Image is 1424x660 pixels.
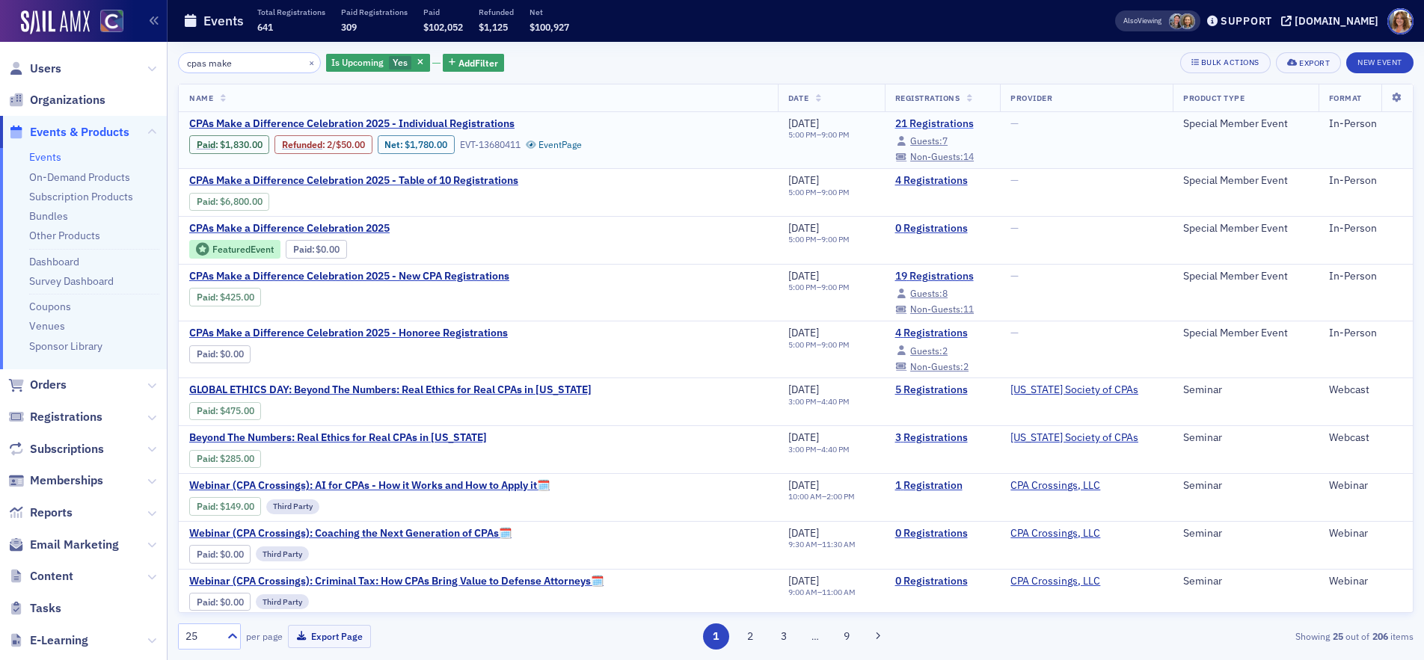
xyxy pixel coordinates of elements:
[821,234,850,244] time: 9:00 PM
[788,539,817,549] time: 9:30 AM
[1123,16,1138,25] div: Also
[8,568,73,585] a: Content
[220,196,263,207] span: $6,800.00
[1183,93,1245,103] span: Product Type
[197,501,215,512] a: Paid
[220,292,254,303] span: $425.00
[288,625,371,648] button: Export Page
[821,282,850,292] time: 9:00 PM
[895,575,990,588] a: 0 Registrations
[821,339,850,350] time: 9:00 PM
[788,491,822,502] time: 10:00 AM
[895,93,960,103] span: Registrations
[197,549,215,560] a: Paid
[1010,93,1052,103] span: Provider
[895,137,948,146] a: Guests:7
[316,244,340,255] span: $0.00
[30,632,88,649] span: E-Learning
[189,497,261,515] div: Paid: 1 - $14900
[1329,93,1362,103] span: Format
[1010,431,1138,445] span: Colorado Society of CPAs
[895,527,990,540] a: 0 Registrations
[1010,383,1138,397] span: Colorado Society of CPAs
[1281,16,1384,26] button: [DOMAIN_NAME]
[910,152,974,161] div: 14
[1329,383,1402,397] div: Webcast
[788,526,819,540] span: [DATE]
[1276,52,1341,73] button: Export
[189,383,592,397] a: GLOBAL ETHICS DAY: Beyond The Numbers: Real Ethics for Real CPAs in [US_STATE]
[220,348,244,360] span: $0.00
[1299,59,1330,67] div: Export
[189,431,487,445] a: Beyond The Numbers: Real Ethics for Real CPAs in [US_STATE]
[189,575,604,588] a: Webinar (CPA Crossings): Criminal Tax: How CPAs Bring Value to Defense Attorneys🗓️
[189,240,280,259] div: Featured Event
[189,270,509,283] a: CPAs Make a Difference Celebration 2025 - New CPA Registrations
[30,537,119,553] span: Email Marketing
[460,139,521,150] div: EVT-13680411
[1183,575,1308,588] div: Seminar
[821,129,850,140] time: 9:00 PM
[821,444,850,454] time: 4:40 PM
[443,54,504,73] button: AddFilter
[189,593,251,611] div: Paid: 0 - $0
[771,623,797,650] button: 3
[21,10,90,34] img: SailAMX
[29,255,79,268] a: Dashboard
[1010,527,1105,540] span: CPA Crossings, LLC
[293,244,312,255] a: Paid
[895,346,948,355] a: Guests:2
[197,453,220,464] span: :
[788,283,850,292] div: –
[189,479,550,493] span: Webinar (CPA Crossings): AI for CPAs - How it Works and How to Apply it🗓️
[1329,174,1402,188] div: In-Person
[788,221,819,235] span: [DATE]
[910,305,974,313] div: 11
[220,501,254,512] span: $149.00
[788,431,819,444] span: [DATE]
[1179,13,1195,29] span: Lindsay Moore
[1010,575,1105,588] span: CPA Crossings, LLC
[8,505,73,521] a: Reports
[189,117,515,131] span: CPAs Make a Difference Celebration 2025 - Individual Registrations
[212,245,274,253] div: Featured Event
[8,632,88,649] a: E-Learning
[197,196,215,207] a: Paid
[910,360,963,372] span: Non-Guests:
[326,54,430,73] div: Yes
[197,139,215,150] a: Paid
[30,600,61,617] span: Tasks
[30,441,104,457] span: Subscriptions
[1183,383,1308,397] div: Seminar
[30,505,73,521] span: Reports
[178,52,321,73] input: Search…
[1183,270,1308,283] div: Special Member Event
[910,137,948,145] div: 7
[1329,575,1402,588] div: Webinar
[1010,479,1105,493] span: CPA Crossings, LLC
[703,623,729,650] button: 1
[189,222,475,235] a: CPAs Make a Difference Celebration 2025
[1010,383,1138,397] a: [US_STATE] Society of CPAs
[29,274,114,288] a: Survey Dashboard
[910,363,969,371] div: 2
[189,327,508,340] span: CPAs Make a Difference Celebration 2025 - Honoree Registrations
[910,289,948,297] div: 8
[197,348,215,360] a: Paid
[1183,479,1308,493] div: Seminar
[1329,479,1402,493] div: Webinar
[90,10,123,35] a: View Homepage
[29,190,133,203] a: Subscription Products
[1295,14,1378,28] div: [DOMAIN_NAME]
[788,188,850,197] div: –
[910,150,963,162] span: Non-Guests:
[788,587,856,597] div: –
[788,478,819,492] span: [DATE]
[282,139,327,150] span: :
[30,409,102,425] span: Registrations
[1183,117,1308,131] div: Special Member Event
[895,479,990,493] a: 1 Registration
[479,21,508,33] span: $1,125
[189,117,582,131] a: CPAs Make a Difference Celebration 2025 - Individual Registrations
[197,453,215,464] a: Paid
